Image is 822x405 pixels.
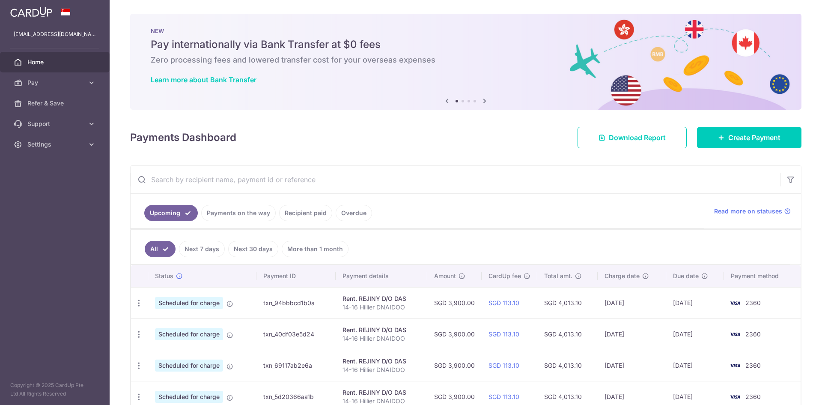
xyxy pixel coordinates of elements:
p: [EMAIL_ADDRESS][DOMAIN_NAME] [14,30,96,39]
td: txn_40df03e5d24 [256,318,336,350]
span: 2360 [745,362,761,369]
span: Refer & Save [27,99,84,108]
span: Settings [27,140,84,149]
span: Charge date [605,272,640,280]
p: 14-16 Hillier DNAIDOO [342,303,420,312]
span: CardUp fee [488,272,521,280]
span: Status [155,272,173,280]
td: [DATE] [666,287,724,318]
span: Download Report [609,132,666,143]
a: Upcoming [144,205,198,221]
input: Search by recipient name, payment id or reference [131,166,780,193]
td: [DATE] [598,318,666,350]
td: SGD 4,013.10 [537,318,598,350]
td: SGD 4,013.10 [537,287,598,318]
p: NEW [151,27,781,34]
span: Read more on statuses [714,207,782,216]
div: Rent. REJINY D/O DAS [342,326,420,334]
span: Amount [434,272,456,280]
th: Payment ID [256,265,336,287]
a: Learn more about Bank Transfer [151,75,256,84]
img: Bank transfer banner [130,14,801,110]
a: Next 7 days [179,241,225,257]
a: Payments on the way [201,205,276,221]
th: Payment method [724,265,801,287]
td: [DATE] [666,350,724,381]
span: Scheduled for charge [155,391,223,403]
td: txn_69117ab2e6a [256,350,336,381]
td: SGD 3,900.00 [427,318,482,350]
a: Read more on statuses [714,207,791,216]
td: [DATE] [598,350,666,381]
div: Rent. REJINY D/O DAS [342,388,420,397]
a: More than 1 month [282,241,348,257]
span: 2360 [745,393,761,400]
td: SGD 3,900.00 [427,287,482,318]
span: Due date [673,272,699,280]
td: [DATE] [598,287,666,318]
img: CardUp [10,7,52,17]
div: Rent. REJINY D/O DAS [342,357,420,366]
span: Scheduled for charge [155,328,223,340]
a: SGD 113.10 [488,299,519,306]
img: Bank Card [727,329,744,339]
span: Scheduled for charge [155,297,223,309]
a: SGD 113.10 [488,330,519,338]
td: SGD 4,013.10 [537,350,598,381]
p: 14-16 Hillier DNAIDOO [342,334,420,343]
span: Scheduled for charge [155,360,223,372]
h4: Payments Dashboard [130,130,236,145]
span: Total amt. [544,272,572,280]
h5: Pay internationally via Bank Transfer at $0 fees [151,38,781,51]
th: Payment details [336,265,427,287]
span: Pay [27,78,84,87]
a: Next 30 days [228,241,278,257]
div: Rent. REJINY D/O DAS [342,294,420,303]
a: SGD 113.10 [488,393,519,400]
td: [DATE] [666,318,724,350]
h6: Zero processing fees and lowered transfer cost for your overseas expenses [151,55,781,65]
span: 2360 [745,330,761,338]
span: 2360 [745,299,761,306]
a: Create Payment [697,127,801,148]
a: All [145,241,176,257]
span: Support [27,120,84,128]
img: Bank Card [727,298,744,308]
p: 14-16 Hillier DNAIDOO [342,366,420,374]
img: Bank Card [727,360,744,371]
span: Home [27,58,84,66]
td: txn_94bbbcd1b0a [256,287,336,318]
td: SGD 3,900.00 [427,350,482,381]
span: Create Payment [728,132,780,143]
a: SGD 113.10 [488,362,519,369]
a: Download Report [578,127,687,148]
a: Overdue [336,205,372,221]
img: Bank Card [727,392,744,402]
a: Recipient paid [279,205,332,221]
